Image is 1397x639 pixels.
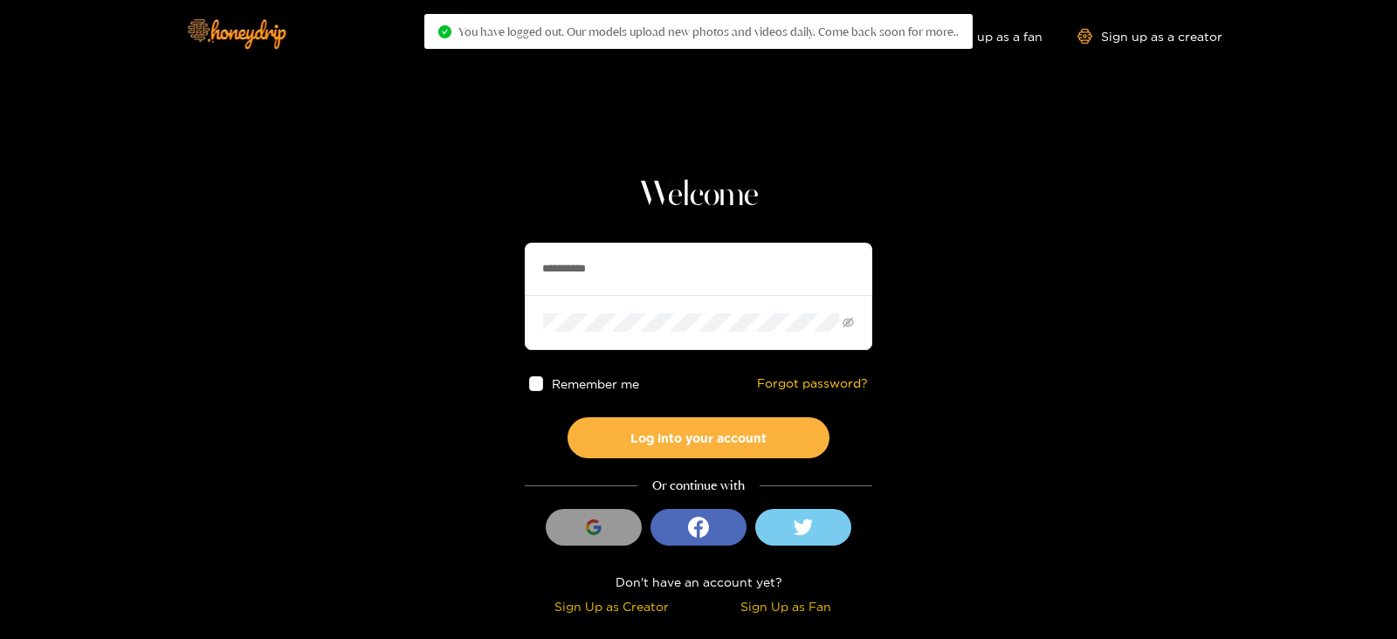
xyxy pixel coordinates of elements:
a: Forgot password? [757,376,868,391]
div: Sign Up as Creator [529,596,694,616]
span: You have logged out. Our models upload new photos and videos daily. Come back soon for more.. [458,24,959,38]
a: Sign up as a fan [923,29,1043,44]
div: Sign Up as Fan [703,596,868,616]
span: Remember me [553,377,640,390]
h1: Welcome [525,175,872,216]
div: Or continue with [525,476,872,496]
span: check-circle [438,25,451,38]
a: Sign up as a creator [1077,29,1222,44]
div: Don't have an account yet? [525,572,872,592]
button: Log into your account [568,417,829,458]
span: eye-invisible [843,317,854,328]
